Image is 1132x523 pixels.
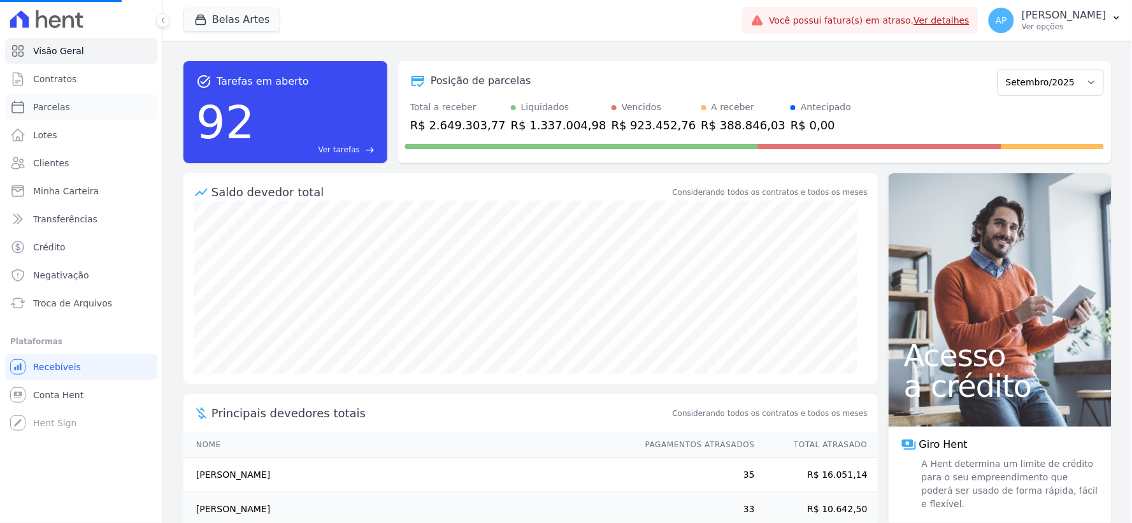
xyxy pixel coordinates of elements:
span: Crédito [33,241,66,254]
div: R$ 923.452,76 [612,117,696,134]
span: Acesso [904,340,1096,371]
a: Lotes [5,122,157,148]
a: Negativação [5,262,157,288]
div: Posição de parcelas [431,73,531,89]
div: Considerando todos os contratos e todos os meses [673,187,868,198]
span: AP [996,16,1007,25]
div: A receber [712,101,755,114]
a: Transferências [5,206,157,232]
div: Antecipado [801,101,851,114]
span: east [365,145,375,155]
div: 92 [196,89,255,155]
a: Minha Carteira [5,178,157,204]
a: Clientes [5,150,157,176]
a: Conta Hent [5,382,157,408]
span: Considerando todos os contratos e todos os meses [673,408,868,419]
span: A Hent determina um limite de crédito para o seu empreendimento que poderá ser usado de forma ráp... [919,457,1099,511]
div: Total a receber [410,101,506,114]
span: Negativação [33,269,89,282]
span: task_alt [196,74,211,89]
span: Clientes [33,157,69,169]
button: AP [PERSON_NAME] Ver opções [978,3,1132,38]
a: Ver detalhes [914,15,970,25]
p: Ver opções [1022,22,1107,32]
span: Ver tarefas [319,144,360,155]
a: Contratos [5,66,157,92]
span: Você possui fatura(s) em atraso. [769,14,970,27]
span: Minha Carteira [33,185,99,197]
span: Giro Hent [919,437,968,452]
span: Principais devedores totais [211,405,670,422]
div: Vencidos [622,101,661,114]
a: Ver tarefas east [260,144,375,155]
span: a crédito [904,371,1096,401]
th: Nome [183,432,633,458]
p: [PERSON_NAME] [1022,9,1107,22]
span: Lotes [33,129,57,141]
span: Conta Hent [33,389,83,401]
a: Crédito [5,234,157,260]
th: Total Atrasado [756,432,878,458]
span: Recebíveis [33,361,81,373]
div: Saldo devedor total [211,183,670,201]
span: Parcelas [33,101,70,113]
button: Belas Artes [183,8,280,32]
a: Parcelas [5,94,157,120]
div: R$ 0,00 [791,117,851,134]
span: Visão Geral [33,45,84,57]
span: Contratos [33,73,76,85]
div: Plataformas [10,334,152,349]
span: Troca de Arquivos [33,297,112,310]
td: R$ 16.051,14 [756,458,878,492]
div: R$ 388.846,03 [701,117,786,134]
div: R$ 2.649.303,77 [410,117,506,134]
span: Transferências [33,213,97,226]
a: Recebíveis [5,354,157,380]
a: Visão Geral [5,38,157,64]
th: Pagamentos Atrasados [633,432,756,458]
td: [PERSON_NAME] [183,458,633,492]
div: Liquidados [521,101,570,114]
a: Troca de Arquivos [5,290,157,316]
td: 35 [633,458,756,492]
div: R$ 1.337.004,98 [511,117,606,134]
span: Tarefas em aberto [217,74,309,89]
